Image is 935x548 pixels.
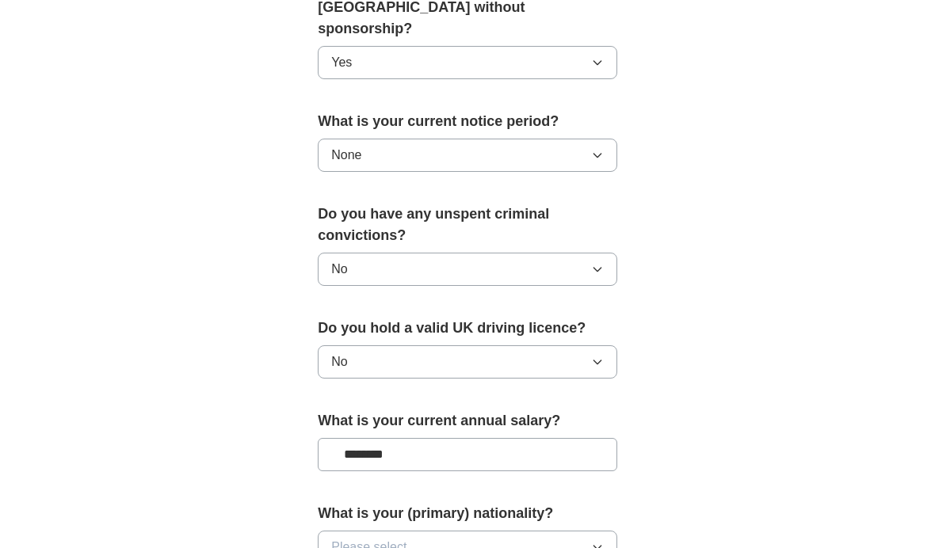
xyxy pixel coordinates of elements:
button: None [318,139,617,172]
span: None [331,146,361,165]
label: What is your (primary) nationality? [318,503,617,524]
label: What is your current annual salary? [318,410,617,432]
button: Yes [318,46,617,79]
span: No [331,260,347,279]
label: What is your current notice period? [318,111,617,132]
label: Do you hold a valid UK driving licence? [318,318,617,339]
label: Do you have any unspent criminal convictions? [318,204,617,246]
span: No [331,352,347,371]
button: No [318,345,617,379]
button: No [318,253,617,286]
span: Yes [331,53,352,72]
